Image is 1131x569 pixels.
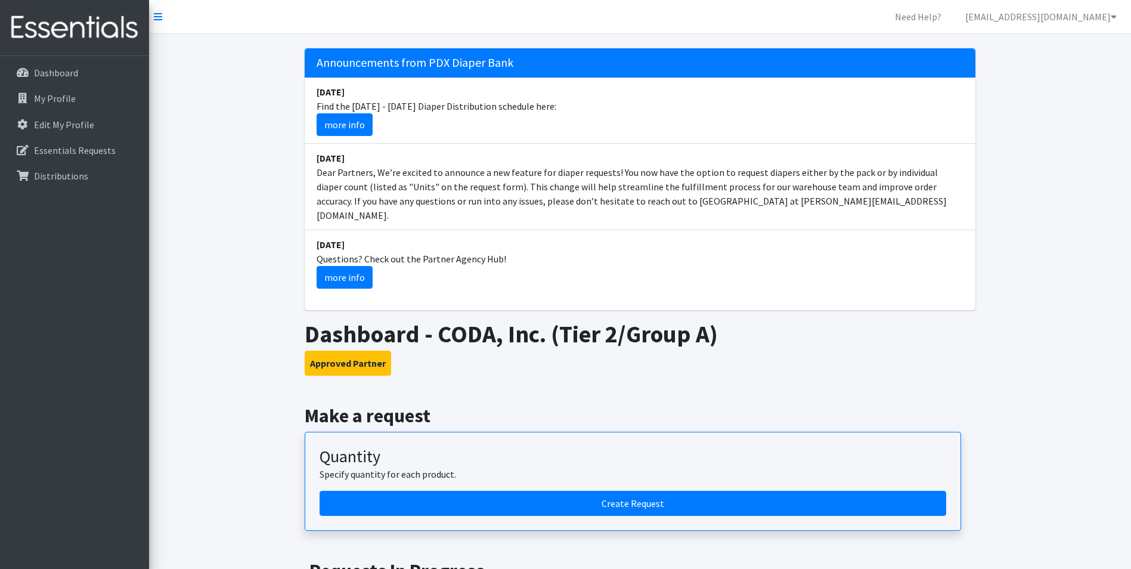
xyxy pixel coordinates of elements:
[305,320,975,348] h1: Dashboard - CODA, Inc. (Tier 2/Group A)
[34,92,76,104] p: My Profile
[305,48,975,78] h5: Announcements from PDX Diaper Bank
[885,5,951,29] a: Need Help?
[320,467,946,481] p: Specify quantity for each product.
[317,266,373,289] a: more info
[34,144,116,156] p: Essentials Requests
[5,8,144,48] img: HumanEssentials
[320,447,946,467] h3: Quantity
[305,230,975,296] li: Questions? Check out the Partner Agency Hub!
[34,119,94,131] p: Edit My Profile
[317,86,345,98] strong: [DATE]
[317,152,345,164] strong: [DATE]
[305,404,975,427] h2: Make a request
[317,113,373,136] a: more info
[5,138,144,162] a: Essentials Requests
[5,164,144,188] a: Distributions
[317,239,345,251] strong: [DATE]
[5,61,144,85] a: Dashboard
[305,351,391,376] button: Approved Partner
[34,67,78,79] p: Dashboard
[5,113,144,137] a: Edit My Profile
[956,5,1126,29] a: [EMAIL_ADDRESS][DOMAIN_NAME]
[34,170,88,182] p: Distributions
[320,491,946,516] a: Create a request by quantity
[305,144,975,230] li: Dear Partners, We’re excited to announce a new feature for diaper requests! You now have the opti...
[305,78,975,144] li: Find the [DATE] - [DATE] Diaper Distribution schedule here:
[5,86,144,110] a: My Profile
